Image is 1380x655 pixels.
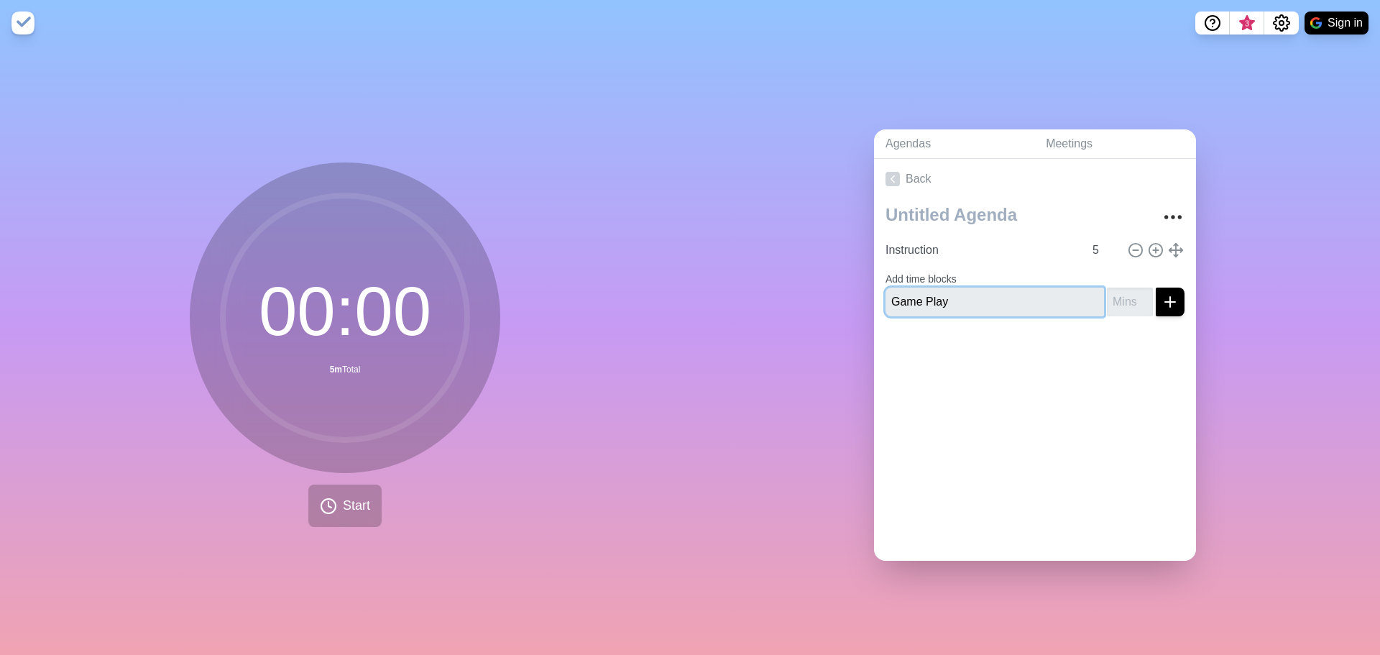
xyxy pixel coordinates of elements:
img: timeblocks logo [11,12,34,35]
a: Back [874,159,1196,199]
button: Start [308,485,382,527]
button: What’s new [1230,12,1264,35]
input: Name [880,236,1084,265]
label: Add time blocks [885,273,957,285]
button: More [1159,203,1187,232]
input: Mins [1107,288,1153,316]
button: Help [1195,12,1230,35]
a: Meetings [1034,129,1196,159]
span: Start [343,496,370,516]
a: Agendas [874,129,1034,159]
button: Sign in [1305,12,1368,35]
input: Name [885,288,1104,316]
input: Mins [1087,236,1121,265]
button: Settings [1264,12,1299,35]
span: 3 [1241,18,1253,29]
img: google logo [1310,17,1322,29]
